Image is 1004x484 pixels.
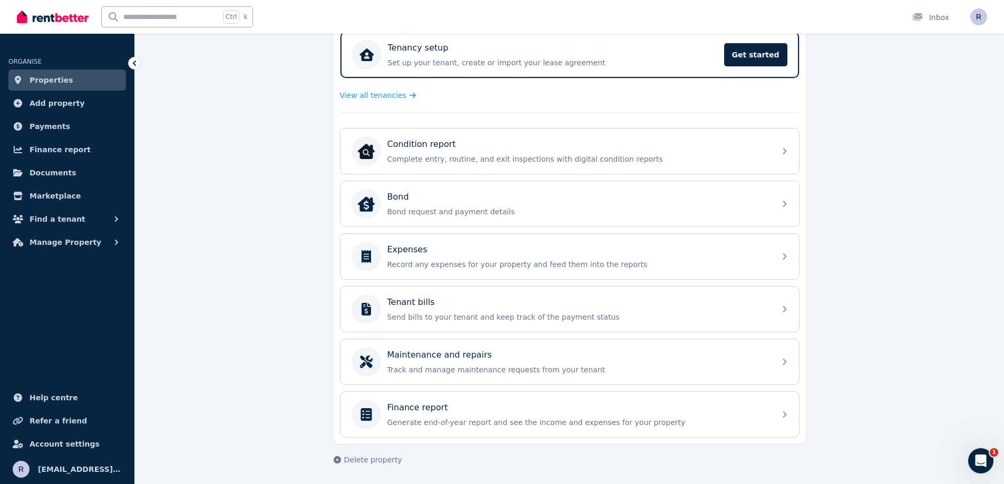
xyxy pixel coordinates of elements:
span: Finance report [30,143,91,156]
a: Tenancy setupSet up your tenant, create or import your lease agreementGet started [340,32,799,78]
p: Tenancy setup [388,42,449,54]
span: Delete property [344,455,402,465]
p: Maintenance and repairs [387,349,492,361]
a: Payments [8,116,126,137]
span: ORGANISE [8,58,42,65]
span: Documents [30,166,76,179]
a: BondBondBond request and payment details [340,181,799,226]
span: Marketplace [30,190,81,202]
p: Bond request and payment details [387,206,769,217]
p: Tenant bills [387,296,435,309]
span: Ctrl [223,10,239,24]
span: View all tenancies [340,90,406,101]
span: k [243,13,247,21]
a: Finance reportGenerate end-of-year report and see the income and expenses for your property [340,392,799,437]
a: Condition reportCondition reportComplete entry, routine, and exit inspections with digital condit... [340,129,799,174]
span: Help centre [30,391,78,404]
button: Find a tenant [8,209,126,230]
a: Account settings [8,433,126,455]
p: Bond [387,191,409,203]
img: rownal@yahoo.com.au [13,461,30,478]
span: Account settings [30,438,100,450]
p: Set up your tenant, create or import your lease agreement [388,57,718,68]
span: Add property [30,97,85,110]
span: Find a tenant [30,213,85,225]
p: Expenses [387,243,427,256]
button: Manage Property [8,232,126,253]
button: Delete property [334,455,402,465]
a: Help centre [8,387,126,408]
a: Maintenance and repairsTrack and manage maintenance requests from your tenant [340,339,799,384]
span: Refer a friend [30,414,87,427]
span: Get started [724,43,787,66]
img: Condition report [358,143,375,160]
p: Record any expenses for your property and feed them into the reports [387,259,769,270]
p: Finance report [387,401,448,414]
a: View all tenancies [340,90,416,101]
iframe: Intercom live chat [968,448,993,473]
img: RentBetter [17,9,89,25]
span: Payments [30,120,70,133]
span: Properties [30,74,73,86]
a: Add property [8,93,126,114]
a: Finance report [8,139,126,160]
a: Marketplace [8,185,126,206]
span: [EMAIL_ADDRESS][DOMAIN_NAME] [38,463,122,476]
p: Send bills to your tenant and keep track of the payment status [387,312,769,322]
img: rownal@yahoo.com.au [970,8,987,25]
a: Properties [8,70,126,91]
p: Generate end-of-year report and see the income and expenses for your property [387,417,769,428]
div: Inbox [912,12,949,23]
span: 1 [990,448,998,457]
a: Tenant billsSend bills to your tenant and keep track of the payment status [340,287,799,332]
a: Documents [8,162,126,183]
p: Condition report [387,138,456,151]
p: Complete entry, routine, and exit inspections with digital condition reports [387,154,769,164]
img: Bond [358,195,375,212]
p: Track and manage maintenance requests from your tenant [387,364,769,375]
a: Refer a friend [8,410,126,431]
span: Manage Property [30,236,101,249]
a: ExpensesRecord any expenses for your property and feed them into the reports [340,234,799,279]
